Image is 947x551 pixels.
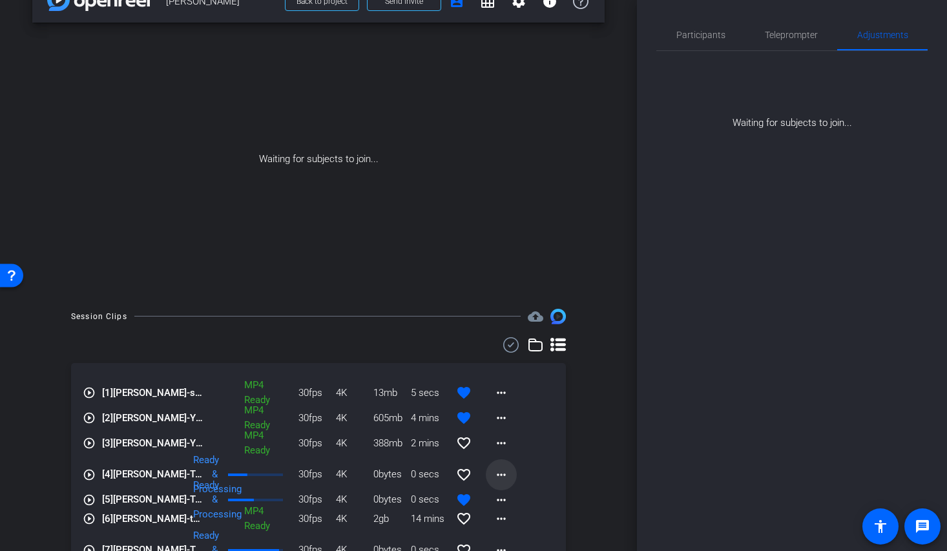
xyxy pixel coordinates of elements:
span: Adjustments [857,30,908,39]
span: [PERSON_NAME]-take1-3 pickup-2025-09-26-11-06-19-795-0 [102,512,205,526]
mat-icon: accessibility [873,519,888,534]
span: 13mb [373,386,411,400]
span: 4K [336,492,373,507]
span: 30fps [298,436,336,451]
mat-icon: more_horiz [494,385,509,400]
span: 2 mins [411,436,448,451]
mat-icon: more_horiz [494,467,509,483]
span: Teleprompter [765,30,818,39]
mat-icon: more_horiz [494,410,509,426]
span: 388mb [373,436,411,451]
div: MP4 Ready [238,378,265,407]
span: [2] [102,412,113,424]
span: 4K [336,512,373,526]
div: Waiting for subjects to join... [32,23,605,296]
span: 5 secs [411,386,448,400]
span: [PERSON_NAME]-smile1-2025-09-26-12-37-18-932-0 [102,386,205,400]
span: 4K [336,467,373,482]
mat-icon: play_circle_outline [83,386,96,399]
mat-icon: cloud_upload [528,309,543,324]
div: MP4 Ready [238,403,265,432]
span: [6] [102,513,113,525]
mat-icon: favorite_border [456,467,472,483]
span: [1] [102,387,113,399]
mat-icon: favorite [456,410,472,426]
mat-icon: favorite_border [456,511,472,526]
span: [5] [102,494,113,505]
span: Participants [676,30,725,39]
span: [PERSON_NAME]-Take2-2025-09-26-11-26-15-999-0 [102,492,205,507]
mat-icon: favorite_border [456,435,472,451]
span: 0 secs [411,467,448,482]
mat-icon: favorite [456,385,472,400]
span: 30fps [298,411,336,426]
span: 30fps [298,386,336,400]
span: 605mb [373,411,411,426]
div: Session Clips [71,310,127,323]
span: [3] [102,437,113,449]
span: 4K [336,411,373,426]
mat-icon: message [915,519,930,534]
mat-icon: play_circle_outline [83,437,96,450]
span: [PERSON_NAME]-YT1-2025-09-26-12-26-25-366-0 [102,436,205,451]
span: 30fps [298,512,336,526]
span: [PERSON_NAME]-Take3-2025-09-26-11-51-37-281-0 [102,467,205,482]
span: 4K [336,386,373,400]
div: MP4 Ready [238,504,265,533]
mat-icon: play_circle_outline [83,512,96,525]
span: [4] [102,468,113,480]
span: 0 secs [411,492,448,507]
span: Destinations for your clips [528,309,543,324]
div: MP4 Ready [238,428,265,457]
span: 30fps [298,492,336,507]
mat-icon: play_circle_outline [83,494,96,506]
span: 14 mins [411,512,448,526]
span: 0bytes [373,492,411,507]
span: 4 mins [411,411,448,426]
span: 2gb [373,512,411,526]
span: 0bytes [373,467,411,482]
mat-icon: more_horiz [494,435,509,451]
mat-icon: more_horiz [494,492,509,508]
div: Ready & Processing [187,478,224,522]
span: [PERSON_NAME]-YT2-2025-09-26-12-31-24-307-0 [102,411,205,426]
div: Ready & Processing [187,453,224,497]
div: Waiting for subjects to join... [656,51,928,130]
mat-icon: favorite [456,492,472,508]
mat-icon: play_circle_outline [83,411,96,424]
mat-icon: more_horiz [494,511,509,526]
img: Session clips [550,309,566,324]
mat-icon: play_circle_outline [83,468,96,481]
span: 30fps [298,467,336,482]
span: 4K [336,436,373,451]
